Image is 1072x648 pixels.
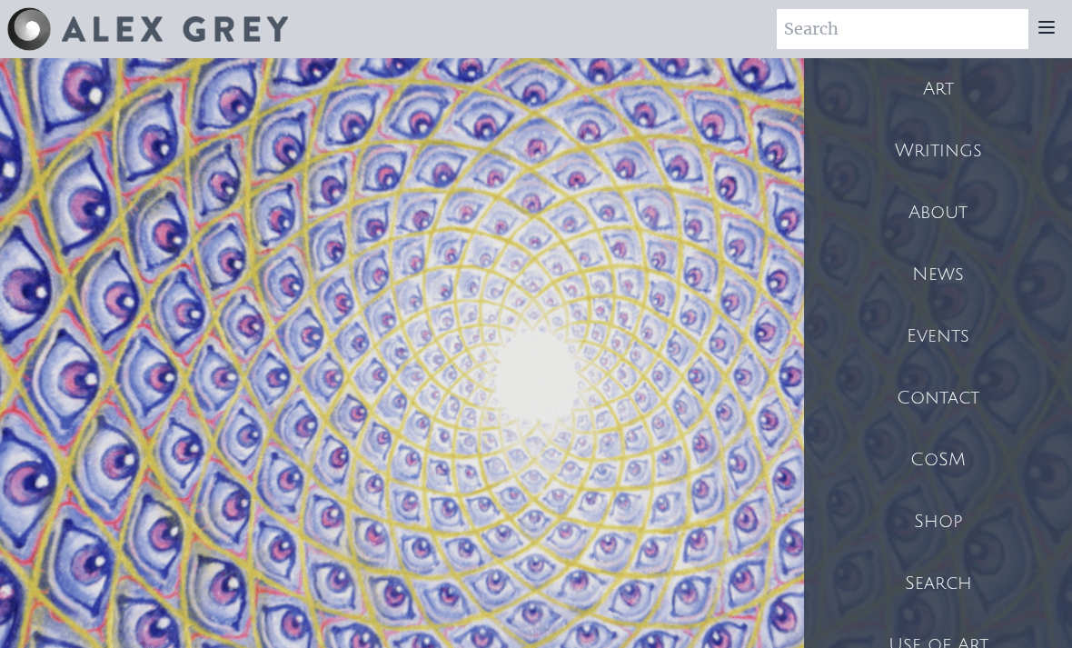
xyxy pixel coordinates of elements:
[804,429,1072,491] a: CoSM
[804,120,1072,182] a: Writings
[804,244,1072,305] a: News
[804,491,1072,553] a: Shop
[804,58,1072,120] a: Art
[804,553,1072,614] a: Search
[804,182,1072,244] a: About
[804,305,1072,367] a: Events
[777,9,1028,49] input: Search
[804,367,1072,429] a: Contact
